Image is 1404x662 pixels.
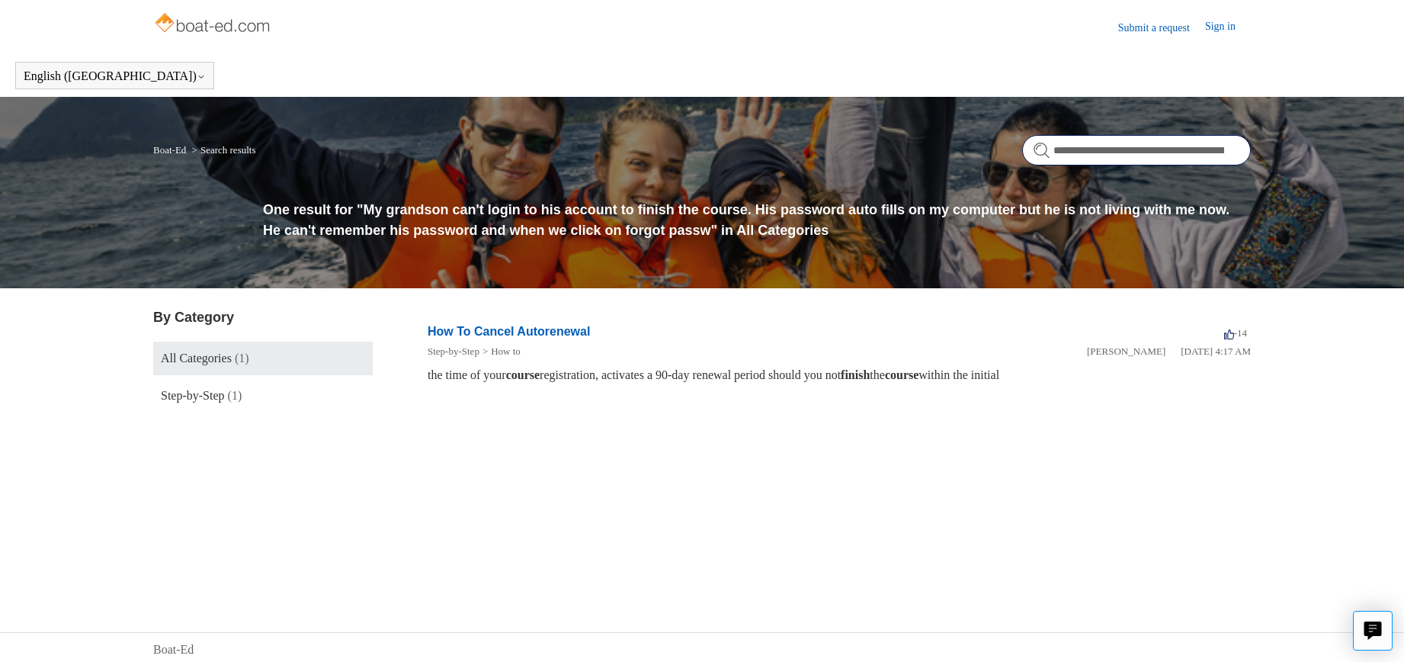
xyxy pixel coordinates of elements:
a: Sign in [1205,18,1251,37]
span: All Categories [161,352,232,365]
li: Search results [189,144,256,156]
li: Step-by-Step [428,344,479,359]
a: Step-by-Step (1) [153,379,373,413]
div: the time of your registration, activates a 90-day renewal period should you not the within the in... [428,366,1251,384]
em: course [506,368,540,381]
a: Submit a request [1118,20,1205,36]
input: Search [1022,135,1251,165]
span: Step-by-Step [161,389,225,402]
h3: By Category [153,307,373,328]
time: 03/16/2022, 04:17 [1181,345,1251,357]
a: Boat-Ed [153,144,186,156]
li: Boat-Ed [153,144,189,156]
button: Live chat [1353,611,1393,651]
a: How To Cancel Autorenewal [428,325,590,338]
a: Boat-Ed [153,641,194,659]
a: Step-by-Step [428,345,479,357]
li: How to [479,344,521,359]
em: course [885,368,918,381]
a: All Categories (1) [153,342,373,375]
span: -14 [1224,327,1247,339]
h1: One result for "My grandson can't login to his account to finish the course. His password auto fi... [263,200,1251,241]
img: Boat-Ed Help Center home page [153,9,274,40]
span: (1) [228,389,242,402]
span: (1) [235,352,249,365]
em: finish [841,368,870,381]
button: English ([GEOGRAPHIC_DATA]) [24,69,206,83]
a: How to [491,345,521,357]
li: [PERSON_NAME] [1087,344,1165,359]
